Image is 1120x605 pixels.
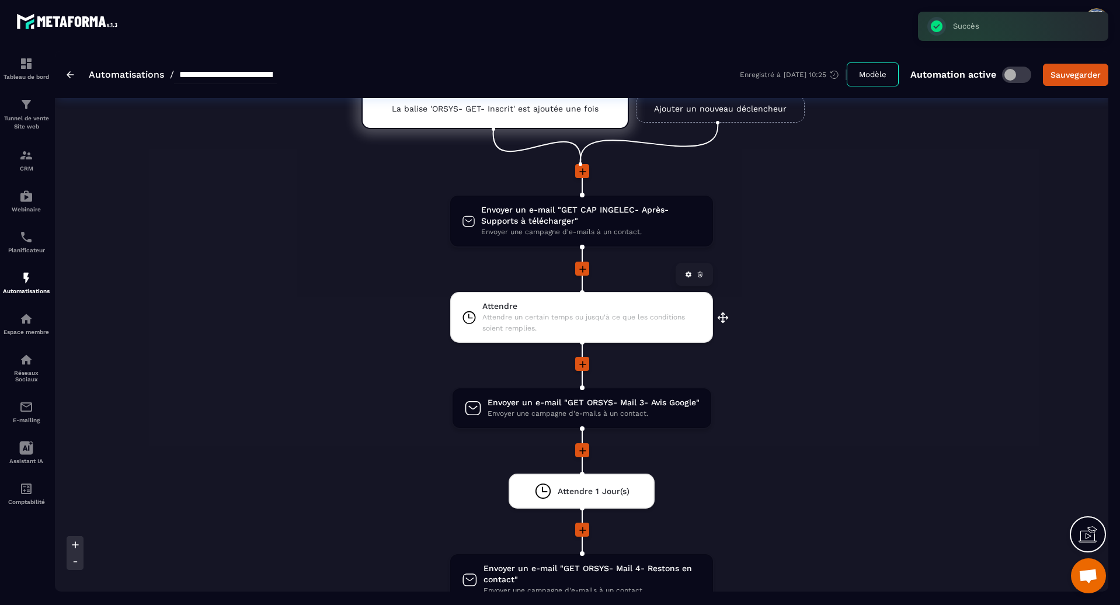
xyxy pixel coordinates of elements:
a: automationsautomationsWebinaire [3,180,50,221]
a: formationformationCRM [3,140,50,180]
span: Envoyer une campagne d'e-mails à un contact. [481,227,701,238]
img: formation [19,98,33,112]
img: email [19,400,33,414]
p: La balise 'ORSYS- GET- Inscrit' est ajoutée une fois [392,104,599,113]
span: Envoyer une campagne d'e-mails à un contact. [484,585,701,596]
button: Modèle [847,62,899,86]
span: Envoyer un e-mail "GET ORSYS- Mail 3- Avis Google" [488,397,700,408]
p: Tunnel de vente Site web [3,114,50,131]
p: Espace membre [3,329,50,335]
p: E-mailing [3,417,50,423]
a: formationformationTunnel de vente Site web [3,89,50,140]
p: Réseaux Sociaux [3,370,50,383]
img: social-network [19,353,33,367]
a: social-networksocial-networkRéseaux Sociaux [3,344,50,391]
img: automations [19,271,33,285]
a: Ajouter un nouveau déclencheur [636,95,805,123]
img: formation [19,57,33,71]
span: Envoyer un e-mail "GET ORSYS- Mail 4- Restons en contact" [484,563,701,585]
a: automationsautomationsAutomatisations [3,262,50,303]
p: Automation active [910,69,996,80]
img: formation [19,148,33,162]
a: Automatisations [89,69,164,80]
p: Assistant IA [3,458,50,464]
img: arrow [67,71,74,78]
a: schedulerschedulerPlanificateur [3,221,50,262]
span: Envoyer une campagne d'e-mails à un contact. [488,408,700,419]
a: accountantaccountantComptabilité [3,473,50,514]
img: automations [19,189,33,203]
button: Sauvegarder [1043,64,1108,86]
a: emailemailE-mailing [3,391,50,432]
img: accountant [19,482,33,496]
img: scheduler [19,230,33,244]
div: Sauvegarder [1051,69,1101,81]
a: formationformationTableau de bord [3,48,50,89]
span: / [170,69,174,80]
div: Enregistré à [740,69,847,80]
span: Attendre 1 Jour(s) [558,486,629,497]
span: Attendre un certain temps ou jusqu'à ce que les conditions soient remplies. [482,312,701,334]
p: Tableau de bord [3,74,50,80]
p: [DATE] 10:25 [784,71,826,79]
p: Planificateur [3,247,50,253]
img: logo [16,11,121,32]
p: Automatisations [3,288,50,294]
p: Webinaire [3,206,50,213]
a: automationsautomationsEspace membre [3,303,50,344]
img: automations [19,312,33,326]
a: Assistant IA [3,432,50,473]
span: Envoyer un e-mail "GET CAP INGELEC- Après- Supports à télécharger" [481,204,701,227]
div: Ouvrir le chat [1071,558,1106,593]
p: Comptabilité [3,499,50,505]
p: CRM [3,165,50,172]
span: Attendre [482,301,701,312]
